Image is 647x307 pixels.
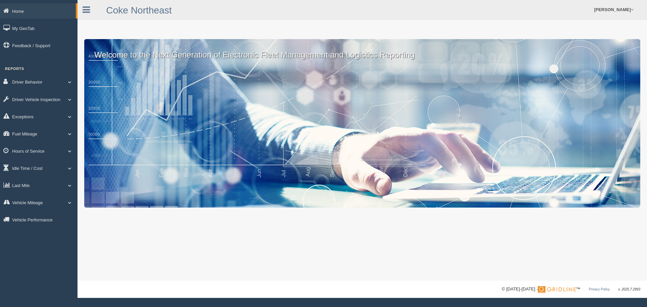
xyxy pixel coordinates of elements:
[84,39,640,61] p: Welcome to the Next Generation of Electronic Fleet Management and Logistics Reporting
[106,5,172,16] a: Coke Northeast
[589,287,610,291] a: Privacy Policy
[538,286,576,293] img: Gridline
[618,287,640,291] span: v. 2025.7.2993
[502,286,640,293] div: © [DATE]-[DATE] - ™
